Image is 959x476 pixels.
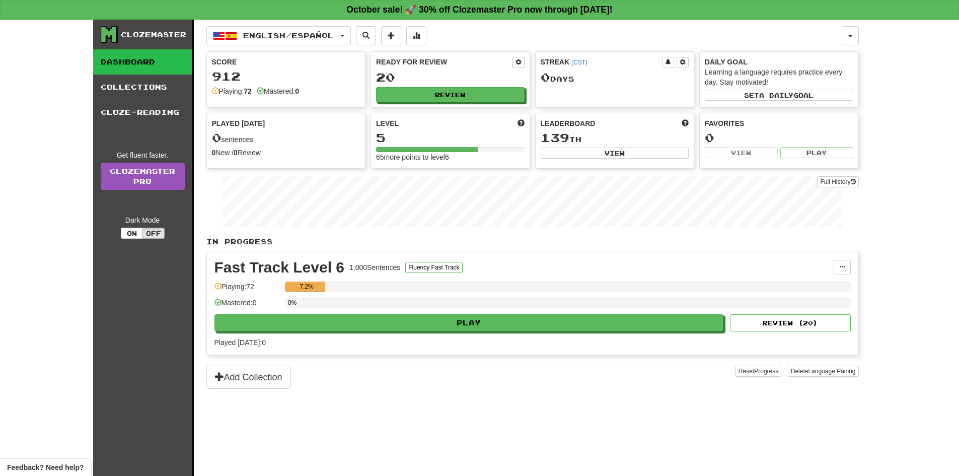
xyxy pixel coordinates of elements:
span: Played [DATE] [212,118,265,128]
div: th [541,131,689,145]
strong: October sale! 🚀 30% off Clozemaster Pro now through [DATE]! [346,5,612,15]
button: ResetProgress [735,366,781,377]
div: 0 [705,131,853,144]
strong: 0 [212,149,216,157]
span: Language Pairing [808,368,855,375]
span: This week in points, UTC [682,118,689,128]
span: English / Español [243,31,334,40]
span: 0 [212,130,222,145]
strong: 0 [295,87,299,95]
div: 912 [212,70,360,83]
div: Streak [541,57,662,67]
span: Level [376,118,399,128]
button: Add sentence to collection [381,26,401,45]
span: Progress [754,368,778,375]
button: Review [376,87,525,102]
div: 7.2% [288,282,326,292]
span: Leaderboard [541,118,596,128]
span: Open feedback widget [7,462,84,472]
div: Score [212,57,360,67]
strong: 72 [244,87,252,95]
div: Get fluent faster. [101,150,185,160]
button: Add Collection [206,366,291,389]
div: New / Review [212,148,360,158]
a: Collections [93,75,192,100]
div: Dark Mode [101,215,185,225]
p: In Progress [206,237,859,247]
div: 1,000 Sentences [349,262,400,273]
button: Play [214,314,724,331]
div: Learning a language requires practice every day. Stay motivated! [705,67,853,87]
div: Mastered: [257,86,299,96]
div: Fast Track Level 6 [214,260,345,275]
a: ClozemasterPro [101,163,185,190]
div: 20 [376,71,525,84]
button: Off [142,228,165,239]
div: 65 more points to level 6 [376,152,525,162]
div: Ready for Review [376,57,512,67]
span: a daily [759,92,793,99]
span: 139 [541,130,569,145]
button: Play [780,147,853,158]
a: Cloze-Reading [93,100,192,125]
a: (CST) [571,59,587,66]
span: 0 [541,70,550,84]
button: View [541,148,689,159]
button: View [705,147,778,158]
div: sentences [212,131,360,145]
div: Playing: 72 [214,282,280,298]
div: Daily Goal [705,57,853,67]
div: Day s [541,71,689,84]
div: Favorites [705,118,853,128]
a: Dashboard [93,49,192,75]
button: Fluency Fast Track [405,262,462,273]
button: Search sentences [356,26,376,45]
button: Review (20) [730,314,851,331]
div: Mastered: 0 [214,298,280,314]
div: 5 [376,131,525,144]
span: Score more points to level up [518,118,525,128]
button: Full History [817,176,858,187]
button: More stats [406,26,426,45]
button: DeleteLanguage Pairing [788,366,859,377]
button: Seta dailygoal [705,90,853,101]
div: Playing: [212,86,252,96]
button: English/Español [206,26,351,45]
div: Clozemaster [121,30,186,40]
span: Played [DATE]: 0 [214,338,266,347]
strong: 0 [234,149,238,157]
button: On [121,228,143,239]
